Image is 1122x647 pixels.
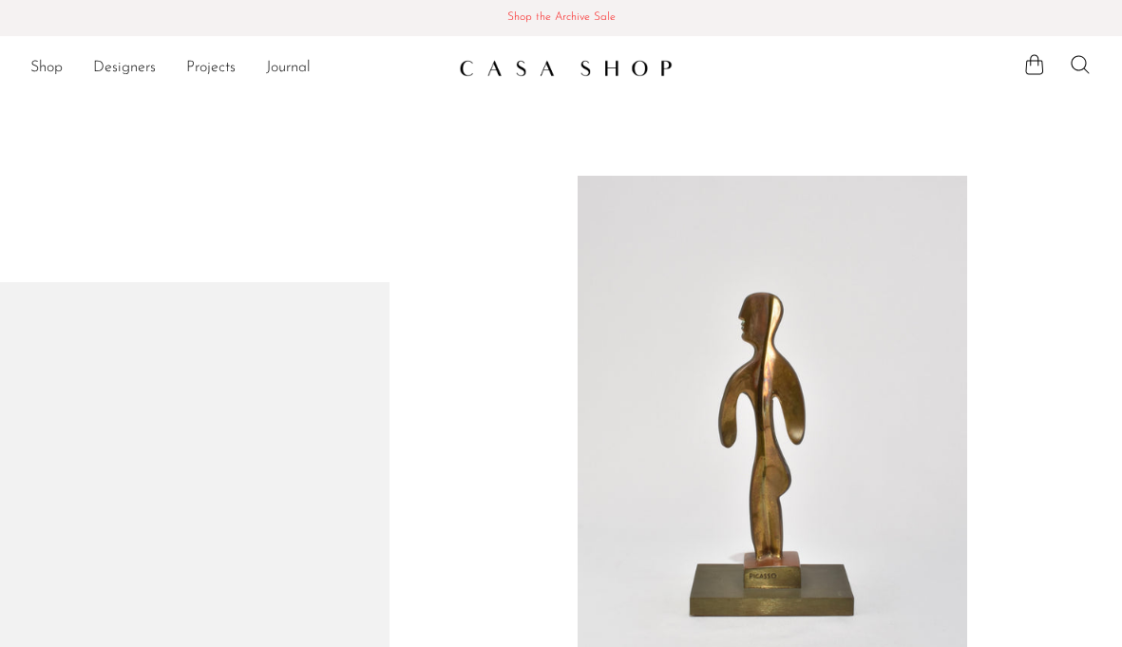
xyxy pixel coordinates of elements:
[93,56,156,81] a: Designers
[30,56,63,81] a: Shop
[30,52,444,85] nav: Desktop navigation
[15,8,1107,29] span: Shop the Archive Sale
[186,56,236,81] a: Projects
[266,56,311,81] a: Journal
[30,52,444,85] ul: NEW HEADER MENU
